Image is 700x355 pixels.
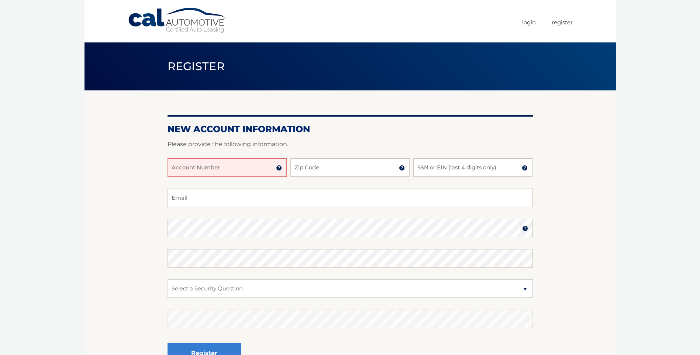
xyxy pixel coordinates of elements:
h2: New Account Information [168,124,533,135]
input: Email [168,189,533,207]
input: Zip Code [290,158,410,177]
a: Register [552,16,573,28]
a: Login [522,16,536,28]
img: tooltip.svg [522,225,528,231]
img: tooltip.svg [399,165,405,171]
img: tooltip.svg [276,165,282,171]
span: Register [168,59,225,73]
a: Cal Automotive [128,7,227,34]
input: SSN or EIN (last 4 digits only) [413,158,532,177]
img: tooltip.svg [522,165,528,171]
input: Account Number [168,158,287,177]
p: Please provide the following information. [168,139,533,149]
